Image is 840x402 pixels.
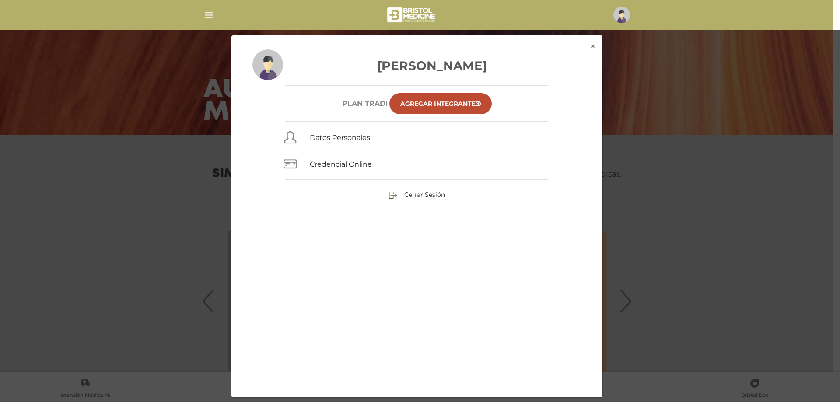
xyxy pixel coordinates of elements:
span: Cerrar Sesión [404,191,445,199]
a: Cerrar Sesión [388,191,445,199]
img: profile-placeholder.svg [613,7,630,23]
img: bristol-medicine-blanco.png [386,4,438,25]
img: profile-placeholder.svg [252,49,283,80]
h3: [PERSON_NAME] [252,56,581,75]
img: sign-out.png [388,191,397,199]
img: Cober_menu-lines-white.svg [203,10,214,21]
a: Credencial Online [310,160,372,168]
button: × [584,35,602,57]
a: Agregar Integrante [389,93,492,114]
a: Datos Personales [310,133,370,142]
h6: Plan TRADI [342,99,388,108]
